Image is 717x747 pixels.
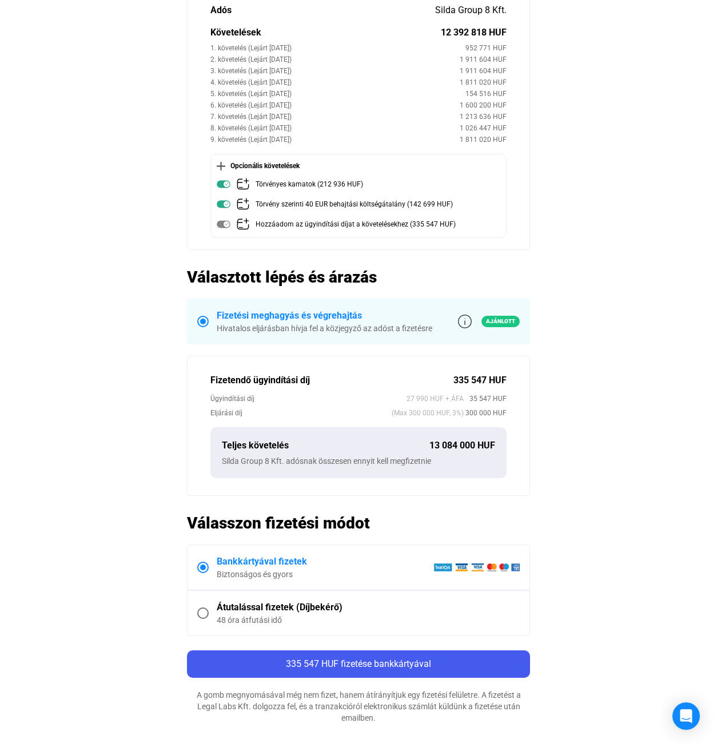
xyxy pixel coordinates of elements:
[236,217,250,231] img: add-claim
[210,42,465,54] div: 1. követelés (Lejárt [DATE])
[236,197,250,211] img: add-claim
[460,122,507,134] div: 1 026 447 HUF
[460,65,507,77] div: 1 911 604 HUF
[210,407,392,419] div: Eljárási díj
[433,563,520,572] img: barion
[460,77,507,88] div: 1 811 020 HUF
[217,197,230,211] img: toggle-on
[460,54,507,65] div: 1 911 604 HUF
[210,65,460,77] div: 3. követelés (Lejárt [DATE])
[465,42,507,54] div: 952 771 HUF
[187,650,530,678] button: 335 547 HUF fizetése bankkártyával
[210,3,435,17] div: Adós
[481,316,520,327] span: Ajánlott
[222,439,429,452] div: Teljes követelés
[464,407,507,419] span: 300 000 HUF
[217,323,432,334] div: Hivatalos eljárásban hívja fel a közjegyző az adóst a fizetésre
[217,217,230,231] img: toggle-on-disabled
[217,309,432,323] div: Fizetési meghagyás és végrehajtás
[429,439,495,452] div: 13 084 000 HUF
[217,162,225,170] img: plus-black
[465,88,507,100] div: 154 516 HUF
[210,77,460,88] div: 4. követelés (Lejárt [DATE])
[672,702,700,730] div: Open Intercom Messenger
[187,513,530,533] h2: Válasszon fizetési módot
[256,217,456,232] div: Hozzáadom az ügyindítási díjat a követelésekhez (335 547 HUF)
[392,407,464,419] span: (Max 300 000 HUF, 3%)
[236,177,250,191] img: add-claim
[210,100,460,111] div: 6. követelés (Lejárt [DATE])
[460,100,507,111] div: 1 600 200 HUF
[210,88,465,100] div: 5. követelés (Lejárt [DATE])
[464,393,507,404] span: 35 547 HUF
[217,614,520,626] div: 48 óra átfutási idő
[210,26,441,39] div: Követelések
[210,393,407,404] div: Ügyindítási díj
[187,689,530,724] div: A gomb megnyomásával még nem fizet, hanem átírányítjuk egy fizetési felületre. A fizetést a Legal...
[210,54,460,65] div: 2. követelés (Lejárt [DATE])
[210,134,460,145] div: 9. követelés (Lejárt [DATE])
[210,122,460,134] div: 8. követelés (Lejárt [DATE])
[187,267,530,287] h2: Választott lépés és árazás
[286,658,431,669] span: 335 547 HUF fizetése bankkártyával
[460,134,507,145] div: 1 811 020 HUF
[458,315,472,328] img: info-grey-outline
[210,111,460,122] div: 7. követelés (Lejárt [DATE])
[222,455,495,467] div: Silda Group 8 Kft. adósnak összesen ennyit kell megfizetnie
[256,197,453,212] div: Törvény szerinti 40 EUR behajtási költségátalány (142 699 HUF)
[217,601,520,614] div: Átutalással fizetek (Díjbekérő)
[256,177,363,192] div: Törvényes kamatok (212 936 HUF)
[407,393,464,404] span: 27 990 HUF + ÁFA
[210,373,453,387] div: Fizetendő ügyindítási díj
[217,160,500,172] div: Opcionális követelések
[458,315,520,328] a: info-grey-outlineAjánlott
[217,555,433,569] div: Bankkártyával fizetek
[441,26,507,39] div: 12 392 818 HUF
[217,569,433,580] div: Biztonságos és gyors
[435,3,507,17] div: Silda Group 8 Kft.
[453,373,507,387] div: 335 547 HUF
[460,111,507,122] div: 1 213 636 HUF
[217,177,230,191] img: toggle-on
